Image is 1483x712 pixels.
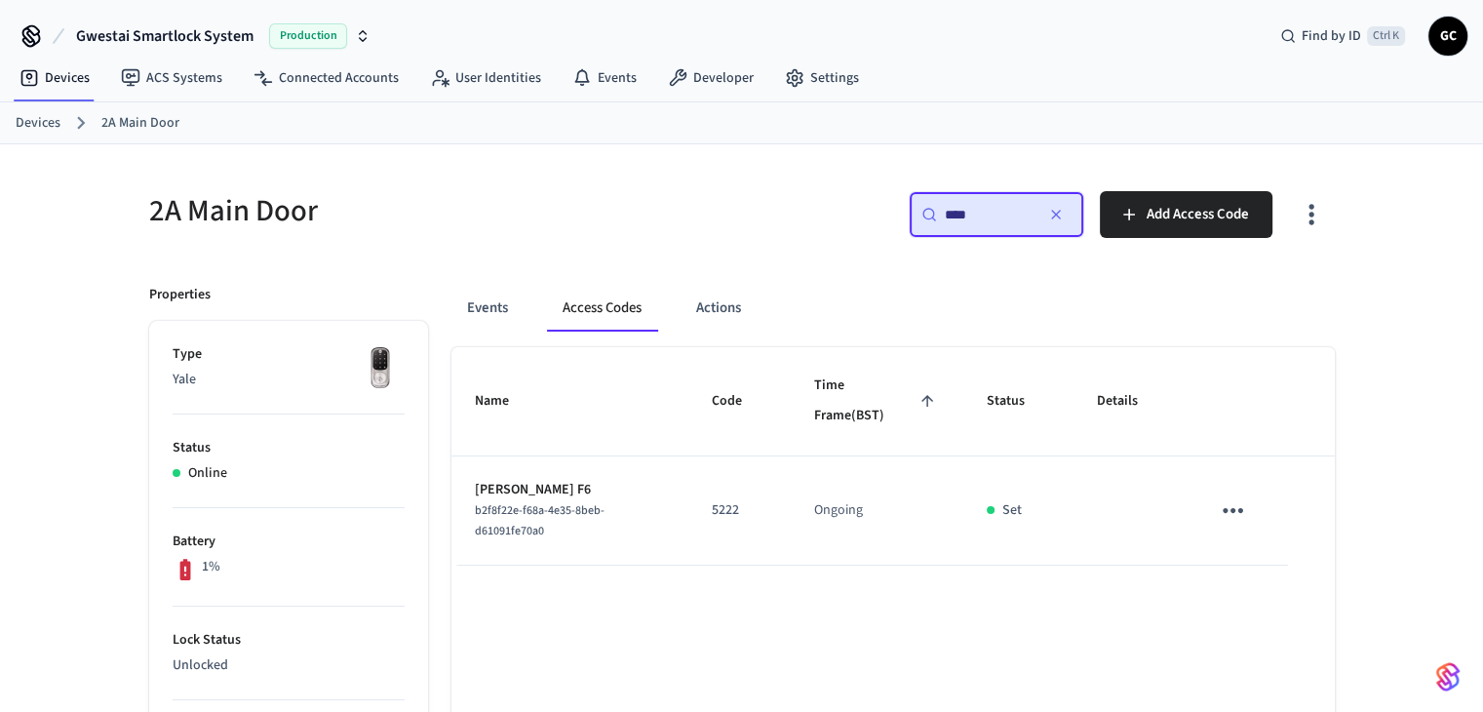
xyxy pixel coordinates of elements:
h5: 2A Main Door [149,191,730,231]
a: Events [557,60,652,96]
button: Events [451,285,524,332]
span: Gwestai Smartlock System [76,24,254,48]
p: Set [1002,500,1022,521]
a: Connected Accounts [238,60,414,96]
p: 1% [202,557,220,577]
p: [PERSON_NAME] F6 [475,480,665,500]
p: 5222 [712,500,767,521]
a: Devices [4,60,105,96]
span: Status [987,386,1050,416]
p: Status [173,438,405,458]
a: Devices [16,113,60,134]
a: Developer [652,60,769,96]
span: Find by ID [1302,26,1361,46]
a: ACS Systems [105,60,238,96]
span: Name [475,386,534,416]
p: Properties [149,285,211,305]
button: Actions [681,285,757,332]
img: SeamLogoGradient.69752ec5.svg [1436,661,1460,692]
span: Production [269,23,347,49]
p: Type [173,344,405,365]
span: Details [1097,386,1163,416]
span: Ctrl K [1367,26,1405,46]
p: Unlocked [173,655,405,676]
span: Time Frame(BST) [814,371,940,432]
table: sticky table [451,347,1335,566]
p: Lock Status [173,630,405,651]
p: Yale [173,370,405,390]
p: Battery [173,532,405,552]
p: Online [188,463,227,484]
button: Add Access Code [1100,191,1272,238]
a: User Identities [414,60,557,96]
div: ant example [451,285,1335,332]
td: Ongoing [791,456,963,566]
span: b2f8f22e-f68a-4e35-8beb-d61091fe70a0 [475,502,605,539]
span: Add Access Code [1147,202,1249,227]
span: Code [712,386,767,416]
a: 2A Main Door [101,113,179,134]
a: Settings [769,60,875,96]
button: GC [1428,17,1467,56]
div: Find by IDCtrl K [1265,19,1421,54]
img: Yale Assure Touchscreen Wifi Smart Lock, Satin Nickel, Front [356,344,405,393]
button: Access Codes [547,285,657,332]
span: GC [1430,19,1465,54]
